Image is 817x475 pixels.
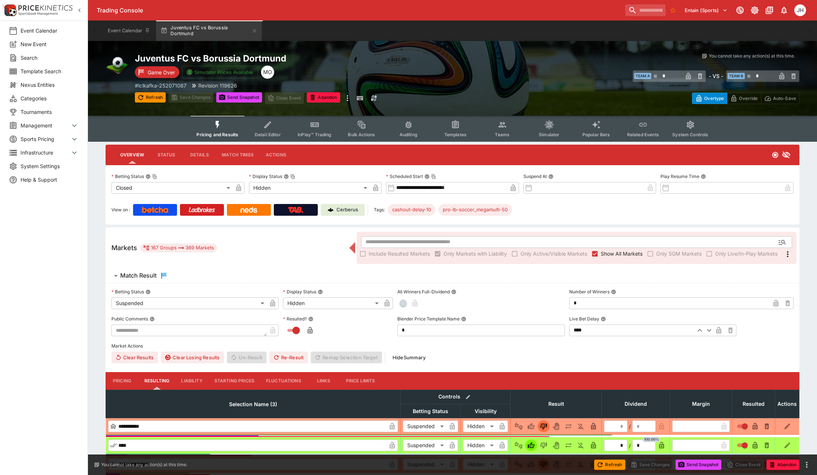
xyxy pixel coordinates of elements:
[101,461,187,468] p: You cannot take any action(s) at this time.
[369,250,430,257] span: Include Resulted Markets
[397,289,450,295] p: All Winners Full-Dividend
[143,244,214,252] div: 167 Groups 369 Markets
[156,21,262,41] button: Juventus FC vs Borussia Dortmund
[340,372,381,390] button: Price Limits
[18,12,58,15] img: Sportsbook Management
[348,132,375,137] span: Bulk Actions
[288,207,303,213] img: TabNZ
[733,4,747,17] button: Connected to PK
[111,289,144,295] p: Betting Status
[405,407,456,416] span: Betting Status
[120,272,157,279] h6: Match Result
[643,437,660,442] span: 100.00%
[667,4,679,16] button: No Bookmarks
[563,420,574,432] button: Push
[106,53,129,76] img: soccer.png
[18,5,73,11] img: PriceKinetics
[209,372,260,390] button: Starting Prices
[775,390,799,418] th: Actions
[111,182,233,194] div: Closed
[388,204,435,216] div: Betting Target: cerberus
[139,372,175,390] button: Resulting
[182,66,258,78] button: Simulator Prices Available
[748,4,761,17] button: Toggle light/dark mode
[400,132,417,137] span: Auditing
[283,297,381,309] div: Hidden
[111,244,137,252] h5: Markets
[772,151,779,159] svg: Closed
[520,250,587,257] span: Only Active/Visible Markets
[539,132,559,137] span: Simulator
[114,146,150,164] button: Overview
[550,420,562,432] button: Void
[21,54,79,62] span: Search
[255,132,281,137] span: Detail Editor
[656,250,702,257] span: Only SGM Markets
[431,174,436,179] button: Copy To Clipboard
[627,132,659,137] span: Related Events
[111,297,267,309] div: Suspended
[766,460,799,470] button: Abandon
[660,173,699,179] p: Play Resume Time
[196,132,238,137] span: Pricing and Results
[513,439,525,451] button: Not Set
[188,207,215,213] img: Ladbrokes
[569,316,599,322] p: Live Bet Delay
[388,206,435,214] span: cashout-delay-10
[269,352,308,363] button: Re-Result
[307,372,340,390] button: Links
[283,316,307,322] p: Resulted?
[111,173,144,179] p: Betting Status
[634,73,651,79] span: Team A
[525,439,537,451] button: Win
[103,21,155,41] button: Event Calendar
[216,146,260,164] button: Match Times
[766,460,799,468] span: Mark an event as closed and abandoned.
[386,173,423,179] p: Scheduled Start
[401,390,511,404] th: Controls
[283,289,316,295] p: Display Status
[511,390,602,418] th: Result
[601,250,643,257] span: Show All Markets
[106,372,139,390] button: Pricing
[150,316,155,322] button: Public Comments
[680,4,732,16] button: Select Tenant
[290,174,295,179] button: Copy To Clipboard
[569,289,610,295] p: Number of Winners
[550,439,562,451] button: Void
[424,174,430,179] button: Scheduled StartCopy To Clipboard
[602,390,670,418] th: Dividend
[135,82,187,89] p: Copy To Clipboard
[582,132,610,137] span: Popular Bets
[438,204,512,216] div: Betting Target: cerberus
[97,7,622,14] div: Trading Console
[783,250,792,259] svg: More
[611,289,616,294] button: Number of Winners
[21,135,70,143] span: Sports Pricing
[307,93,340,101] span: Mark an event as closed and abandoned.
[21,40,79,48] span: New Event
[284,174,289,179] button: Display StatusCopy To Clipboard
[142,207,168,213] img: Betcha
[106,268,799,283] button: Match Result
[161,352,224,363] button: Clear Losing Results
[672,132,708,137] span: System Controls
[21,67,79,75] span: Template Search
[150,146,183,164] button: Status
[792,2,808,18] button: Jordan Hughes
[538,420,549,432] button: Lose
[732,390,775,418] th: Resulted
[2,3,17,18] img: PriceKinetics Logo
[148,68,175,76] p: Game Over
[111,341,794,352] label: Market Actions
[175,372,208,390] button: Liability
[727,93,761,104] button: Override
[513,420,525,432] button: Not Set
[388,352,430,363] button: HideSummary
[298,132,331,137] span: InPlay™ Trading
[21,94,79,102] span: Categories
[575,439,587,451] button: Eliminated In Play
[308,316,313,322] button: Resulted?
[135,53,467,64] h2: Copy To Clipboard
